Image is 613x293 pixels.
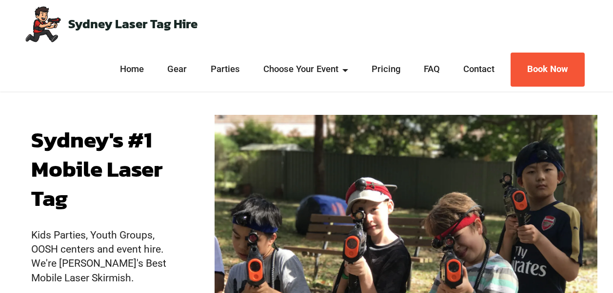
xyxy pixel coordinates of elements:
a: Contact [460,63,497,76]
a: Parties [208,63,242,76]
a: Gear [165,63,190,76]
a: Choose Your Event [260,63,351,76]
img: Mobile Laser Tag Parties Sydney [23,5,62,43]
a: Pricing [369,63,403,76]
a: Home [118,63,147,76]
p: Kids Parties, Youth Groups, OOSH centers and event hire. We're [PERSON_NAME]'s Best Mobile Laser ... [31,228,183,286]
strong: Sydney's #1 Mobile Laser Tag [31,123,163,215]
a: Book Now [511,53,585,87]
a: Sydney Laser Tag Hire [68,18,198,30]
a: FAQ [421,63,442,76]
